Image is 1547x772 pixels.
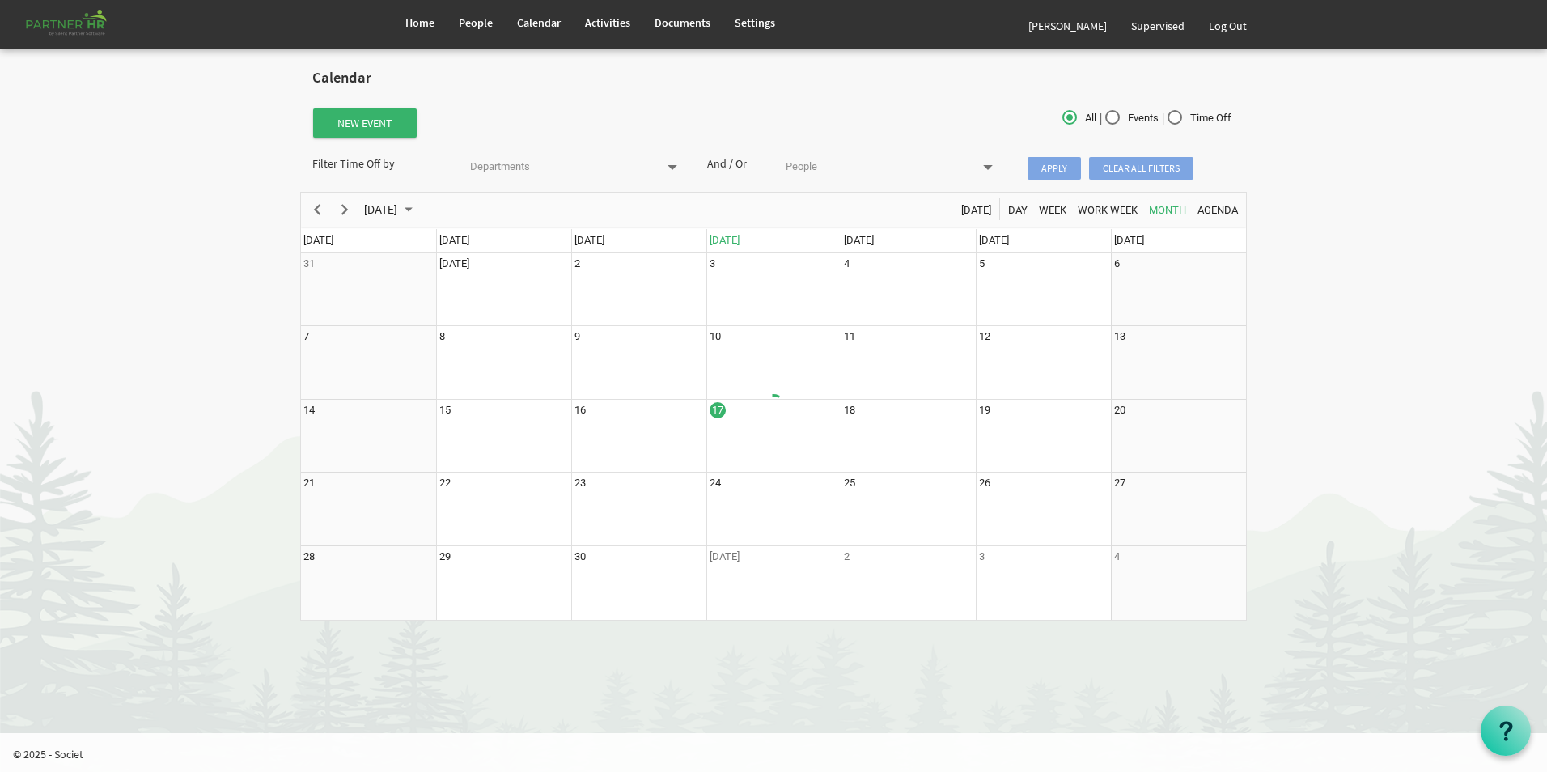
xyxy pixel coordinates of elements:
h2: Calendar [312,70,1235,87]
span: Apply [1028,157,1081,180]
input: Departments [470,155,657,178]
span: Documents [655,15,710,30]
span: People [459,15,493,30]
a: Supervised [1119,3,1197,49]
div: | | [931,107,1247,130]
button: New Event [313,108,417,138]
span: Clear all filters [1089,157,1193,180]
span: Settings [735,15,775,30]
span: Home [405,15,434,30]
div: Filter Time Off by [300,155,458,172]
span: Supervised [1131,19,1185,33]
span: Time Off [1168,111,1231,125]
input: People [786,155,973,178]
schedule: of September 2025 [300,192,1247,621]
a: Log Out [1197,3,1259,49]
div: And / Or [695,155,774,172]
span: All [1062,111,1096,125]
span: Events [1105,111,1159,125]
span: Calendar [517,15,561,30]
span: Activities [585,15,630,30]
p: © 2025 - Societ [13,746,1547,762]
a: [PERSON_NAME] [1016,3,1119,49]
